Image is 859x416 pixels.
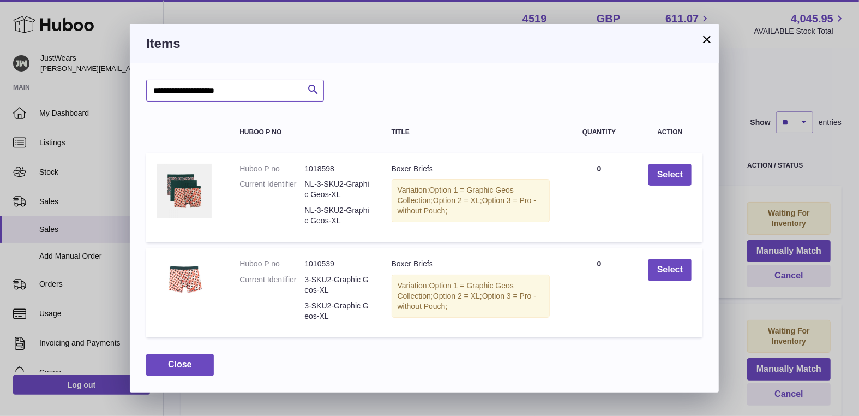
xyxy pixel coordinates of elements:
[229,118,380,147] th: Huboo P no
[561,118,638,147] th: Quantity
[168,360,192,369] span: Close
[304,259,369,269] dd: 1010539
[304,205,369,226] dd: NL-3-SKU2-Graphic Geos-XL
[239,164,304,174] dt: Huboo P no
[304,164,369,174] dd: 1018598
[392,275,550,318] div: Variation:
[392,179,550,222] div: Variation:
[381,118,561,147] th: Title
[433,292,482,300] span: Option 2 = XL;
[157,164,212,218] img: Boxer Briefs
[304,275,369,295] dd: 3-SKU2-Graphic Geos-XL
[239,275,304,295] dt: Current Identifier
[392,259,550,269] div: Boxer Briefs
[398,281,514,300] span: Option 1 = Graphic Geos Collection;
[392,164,550,174] div: Boxer Briefs
[561,248,638,337] td: 0
[433,196,482,205] span: Option 2 = XL;
[146,354,214,376] button: Close
[157,259,212,295] img: Boxer Briefs
[648,164,692,186] button: Select
[398,186,514,205] span: Option 1 = Graphic Geos Collection;
[638,118,702,147] th: Action
[304,179,369,200] dd: NL-3-SKU2-Graphic Geos-XL
[648,259,692,281] button: Select
[398,292,537,311] span: Option 3 = Pro - without Pouch;
[304,301,369,322] dd: 3-SKU2-Graphic Geos-XL
[146,35,702,52] h3: Items
[239,179,304,200] dt: Current Identifier
[561,153,638,242] td: 0
[239,259,304,269] dt: Huboo P no
[700,33,713,46] button: ×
